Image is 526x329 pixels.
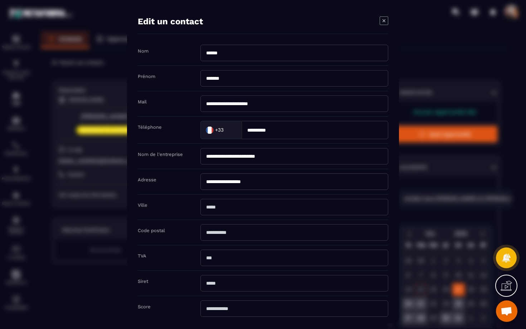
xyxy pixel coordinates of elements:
[138,124,162,130] label: Téléphone
[215,127,224,134] span: +33
[138,228,165,233] label: Code postal
[138,152,183,157] label: Nom de l'entreprise
[138,253,146,259] label: TVA
[496,300,517,322] div: Ouvrir le chat
[138,48,148,54] label: Nom
[225,125,234,136] input: Search for option
[138,202,147,208] label: Ville
[138,177,156,182] label: Adresse
[138,304,151,309] label: Score
[138,16,203,26] h4: Edit un contact
[200,121,242,139] div: Search for option
[138,99,147,104] label: Mail
[138,279,148,284] label: Siret
[203,123,217,137] img: Country Flag
[138,74,155,79] label: Prénom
